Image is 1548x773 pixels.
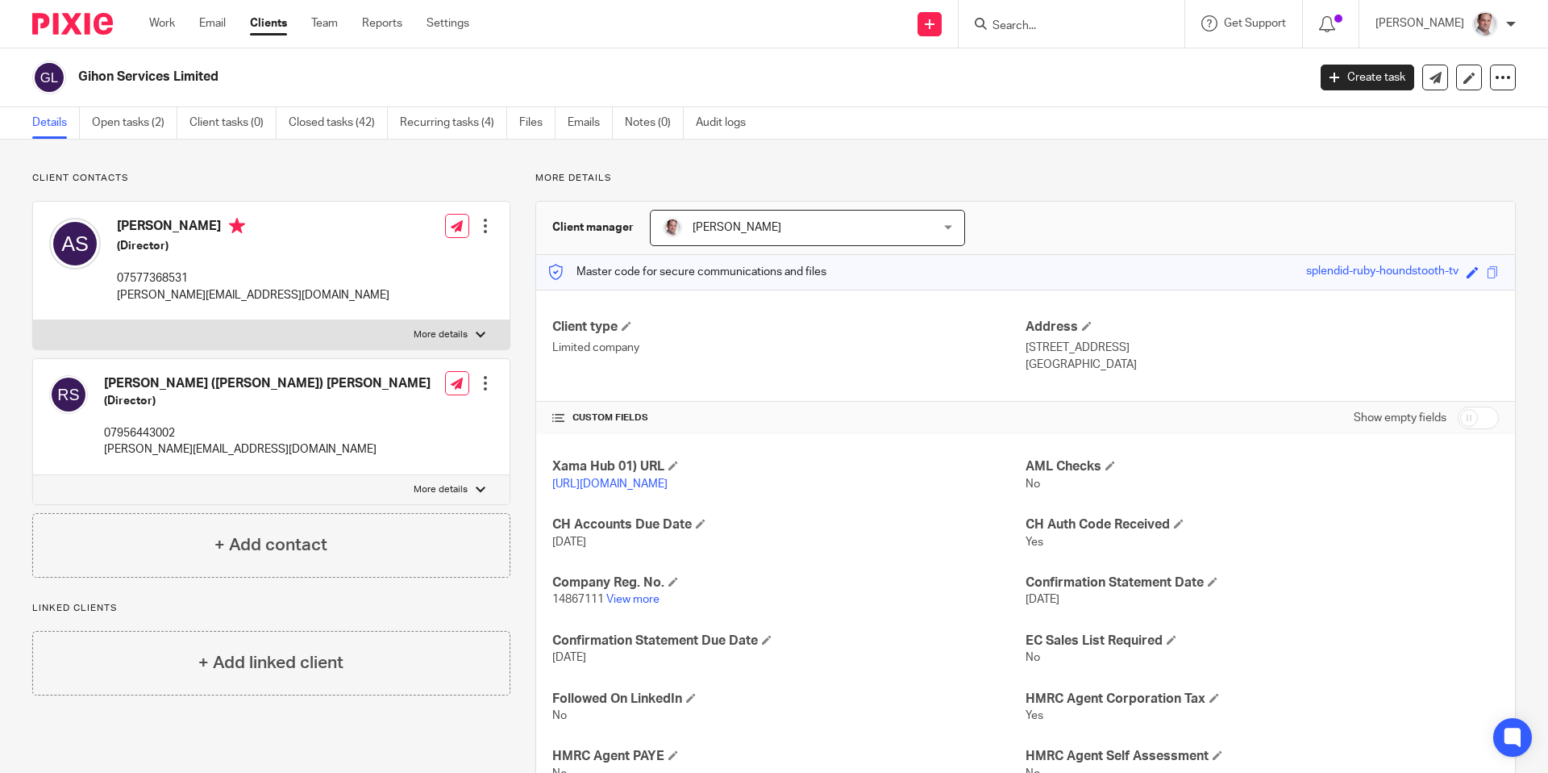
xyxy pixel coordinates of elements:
[1026,691,1499,708] h4: HMRC Agent Corporation Tax
[1026,458,1499,475] h4: AML Checks
[1026,537,1043,548] span: Yes
[49,375,88,414] img: svg%3E
[1026,357,1499,373] p: [GEOGRAPHIC_DATA]
[552,319,1026,336] h4: Client type
[362,15,402,31] a: Reports
[198,650,343,675] h4: + Add linked client
[552,594,604,605] span: 14867111
[519,107,556,139] a: Files
[552,537,586,548] span: [DATE]
[104,441,431,458] p: [PERSON_NAME][EMAIL_ADDRESS][DOMAIN_NAME]
[625,107,684,139] a: Notes (0)
[1026,575,1499,591] h4: Confirmation Statement Date
[427,15,469,31] a: Settings
[535,172,1516,185] p: More details
[104,375,431,392] h4: [PERSON_NAME] ([PERSON_NAME]) [PERSON_NAME]
[991,19,1136,34] input: Search
[1375,15,1464,31] p: [PERSON_NAME]
[414,328,468,341] p: More details
[1026,340,1499,356] p: [STREET_ADDRESS]
[552,691,1026,708] h4: Followed On LinkedIn
[552,412,1026,424] h4: CUSTOM FIELDS
[289,107,388,139] a: Closed tasks (42)
[117,238,389,254] h5: (Director)
[1321,65,1414,90] a: Create task
[1224,18,1286,29] span: Get Support
[49,218,101,270] img: svg%3E
[552,478,668,490] a: [URL][DOMAIN_NAME]
[568,107,613,139] a: Emails
[1354,410,1446,426] label: Show empty fields
[78,69,1053,86] h2: Gihon Services Limited
[1026,748,1499,765] h4: HMRC Agent Self Assessment
[1026,594,1059,605] span: [DATE]
[1026,633,1499,650] h4: EC Sales List Required
[1026,478,1040,490] span: No
[32,602,510,615] p: Linked clients
[400,107,507,139] a: Recurring tasks (4)
[552,748,1026,765] h4: HMRC Agent PAYE
[117,287,389,303] p: [PERSON_NAME][EMAIL_ADDRESS][DOMAIN_NAME]
[548,264,826,280] p: Master code for secure communications and files
[552,458,1026,475] h4: Xama Hub 01) URL
[552,575,1026,591] h4: Company Reg. No.
[214,533,327,558] h4: + Add contact
[104,393,431,409] h5: (Director)
[696,107,758,139] a: Audit logs
[663,218,682,237] img: Munro%20Partners-3202.jpg
[229,218,245,234] i: Primary
[1472,11,1498,37] img: Munro%20Partners-3202.jpg
[117,218,389,238] h4: [PERSON_NAME]
[552,710,567,721] span: No
[552,516,1026,533] h4: CH Accounts Due Date
[1306,263,1459,282] div: splendid-ruby-houndstooth-tv
[149,15,175,31] a: Work
[32,61,66,94] img: svg%3E
[1026,319,1499,336] h4: Address
[199,15,226,31] a: Email
[311,15,338,31] a: Team
[552,633,1026,650] h4: Confirmation Statement Due Date
[1026,516,1499,533] h4: CH Auth Code Received
[1026,652,1040,663] span: No
[189,107,277,139] a: Client tasks (0)
[250,15,287,31] a: Clients
[32,107,80,139] a: Details
[92,107,177,139] a: Open tasks (2)
[552,340,1026,356] p: Limited company
[414,483,468,496] p: More details
[606,594,660,605] a: View more
[32,13,113,35] img: Pixie
[1026,710,1043,721] span: Yes
[552,219,634,236] h3: Client manager
[32,172,510,185] p: Client contacts
[693,222,781,233] span: [PERSON_NAME]
[552,652,586,663] span: [DATE]
[104,425,431,441] p: 07956443002
[117,270,389,286] p: 07577368531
